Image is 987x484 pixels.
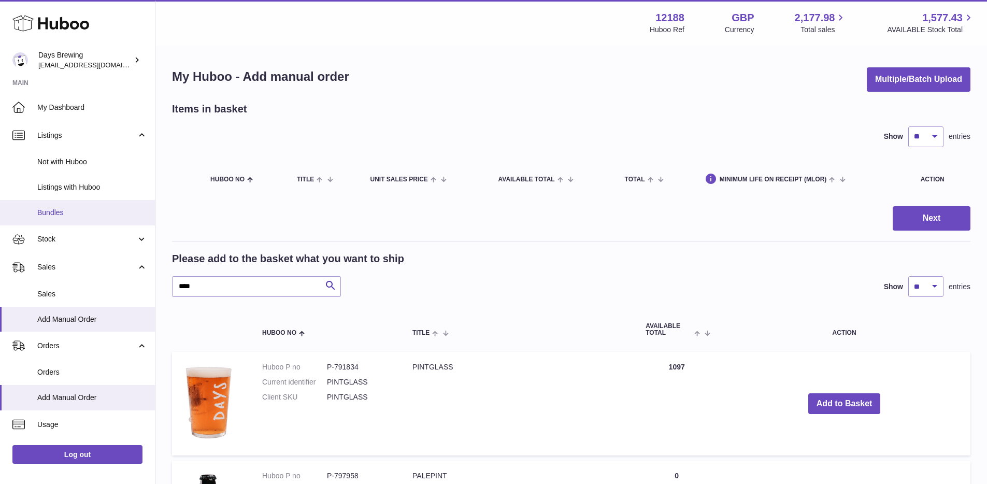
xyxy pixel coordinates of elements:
[884,132,903,141] label: Show
[808,393,881,415] button: Add to Basket
[650,25,684,35] div: Huboo Ref
[38,61,152,69] span: [EMAIL_ADDRESS][DOMAIN_NAME]
[38,50,132,70] div: Days Brewing
[37,289,147,299] span: Sales
[262,330,296,336] span: Huboo no
[12,445,142,464] a: Log out
[182,362,234,443] img: PINTGLASS
[37,208,147,218] span: Bundles
[402,352,635,455] td: PINTGLASS
[949,282,970,292] span: entries
[800,25,847,35] span: Total sales
[949,132,970,141] span: entries
[893,206,970,231] button: Next
[887,25,975,35] span: AVAILABLE Stock Total
[921,176,960,183] div: Action
[646,323,692,336] span: AVAILABLE Total
[297,176,314,183] span: Title
[795,11,835,25] span: 2,177.98
[37,420,147,430] span: Usage
[37,157,147,167] span: Not with Huboo
[172,252,404,266] h2: Please add to the basket what you want to ship
[37,393,147,403] span: Add Manual Order
[262,471,327,481] dt: Huboo P no
[887,11,975,35] a: 1,577.43 AVAILABLE Stock Total
[37,341,136,351] span: Orders
[37,103,147,112] span: My Dashboard
[210,176,245,183] span: Huboo no
[867,67,970,92] button: Multiple/Batch Upload
[37,262,136,272] span: Sales
[795,11,847,35] a: 2,177.98 Total sales
[718,312,970,347] th: Action
[327,471,392,481] dd: P-797958
[635,352,718,455] td: 1097
[12,52,28,68] img: helena@daysbrewing.com
[262,377,327,387] dt: Current identifier
[498,176,555,183] span: AVAILABLE Total
[720,176,827,183] span: Minimum Life On Receipt (MLOR)
[262,362,327,372] dt: Huboo P no
[370,176,427,183] span: Unit Sales Price
[884,282,903,292] label: Show
[732,11,754,25] strong: GBP
[412,330,430,336] span: Title
[327,362,392,372] dd: P-791834
[327,392,392,402] dd: PINTGLASS
[37,315,147,324] span: Add Manual Order
[625,176,645,183] span: Total
[37,182,147,192] span: Listings with Huboo
[37,367,147,377] span: Orders
[655,11,684,25] strong: 12188
[922,11,963,25] span: 1,577.43
[172,102,247,116] h2: Items in basket
[37,234,136,244] span: Stock
[725,25,754,35] div: Currency
[327,377,392,387] dd: PINTGLASS
[172,68,349,85] h1: My Huboo - Add manual order
[262,392,327,402] dt: Client SKU
[37,131,136,140] span: Listings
